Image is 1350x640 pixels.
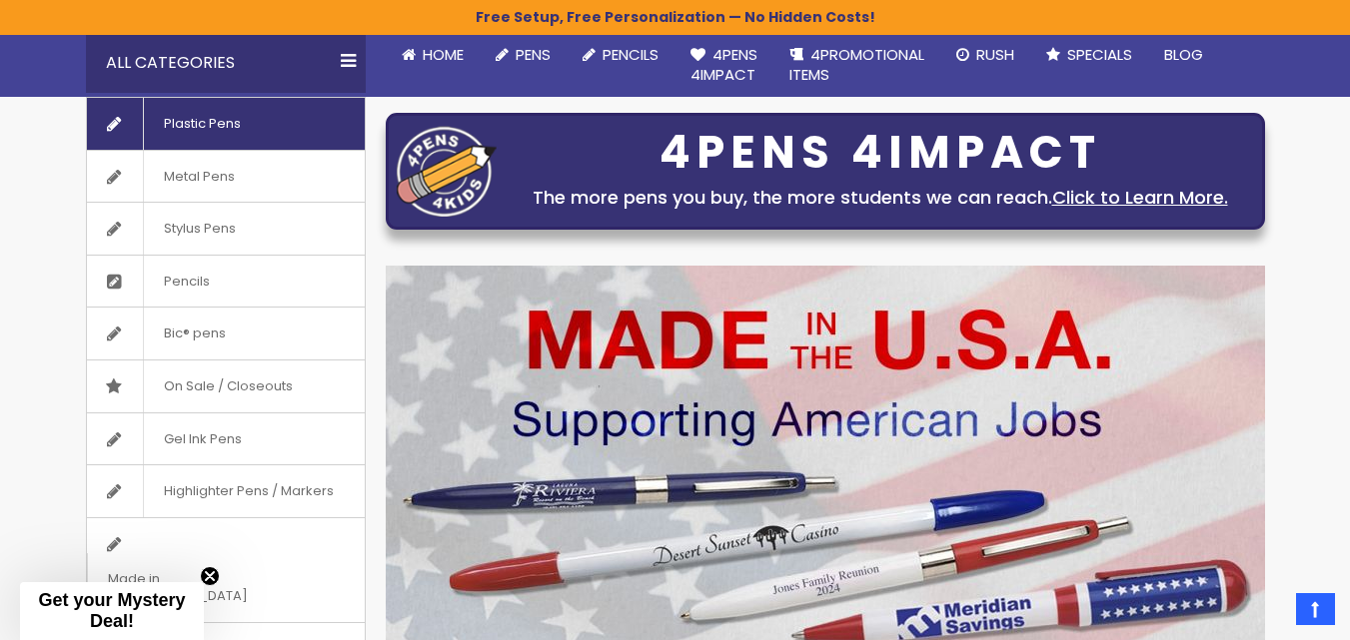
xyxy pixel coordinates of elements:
span: Rush [976,44,1014,65]
a: Metal Pens [87,151,365,203]
div: Get your Mystery Deal!Close teaser [20,582,204,640]
a: Rush [940,33,1030,77]
button: Close teaser [200,566,220,586]
a: Pencils [567,33,675,77]
a: On Sale / Closeouts [87,360,365,412]
span: Get your Mystery Deal! [38,590,185,631]
a: Home [386,33,480,77]
div: The more pens you buy, the more students we can reach. [507,184,1254,212]
span: Gel Ink Pens [143,413,262,465]
a: Made in [GEOGRAPHIC_DATA] [87,518,365,622]
span: 4Pens 4impact [690,44,757,85]
a: Gel Ink Pens [87,413,365,465]
img: four_pen_logo.png [397,126,497,217]
a: Pencils [87,256,365,308]
a: Pens [480,33,567,77]
a: Click to Learn More. [1052,185,1228,210]
span: Stylus Pens [143,203,256,255]
div: 4PENS 4IMPACT [507,132,1254,174]
span: Pencils [143,256,230,308]
a: Bic® pens [87,308,365,359]
div: All Categories [86,33,366,93]
span: Pens [516,44,551,65]
span: Home [423,44,464,65]
a: 4PROMOTIONALITEMS [773,33,940,98]
span: Specials [1067,44,1132,65]
iframe: Google Customer Reviews [1185,586,1350,640]
span: Metal Pens [143,151,255,203]
a: Specials [1030,33,1148,77]
span: Highlighter Pens / Markers [143,465,354,517]
span: Bic® pens [143,308,246,359]
span: 4PROMOTIONAL ITEMS [789,44,924,85]
a: Highlighter Pens / Markers [87,465,365,517]
span: Made in [GEOGRAPHIC_DATA] [87,553,315,622]
a: Plastic Pens [87,98,365,150]
span: Blog [1164,44,1203,65]
a: Stylus Pens [87,203,365,255]
span: Pencils [603,44,659,65]
span: Plastic Pens [143,98,261,150]
span: On Sale / Closeouts [143,360,313,412]
a: Blog [1148,33,1219,77]
a: 4Pens4impact [675,33,773,98]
